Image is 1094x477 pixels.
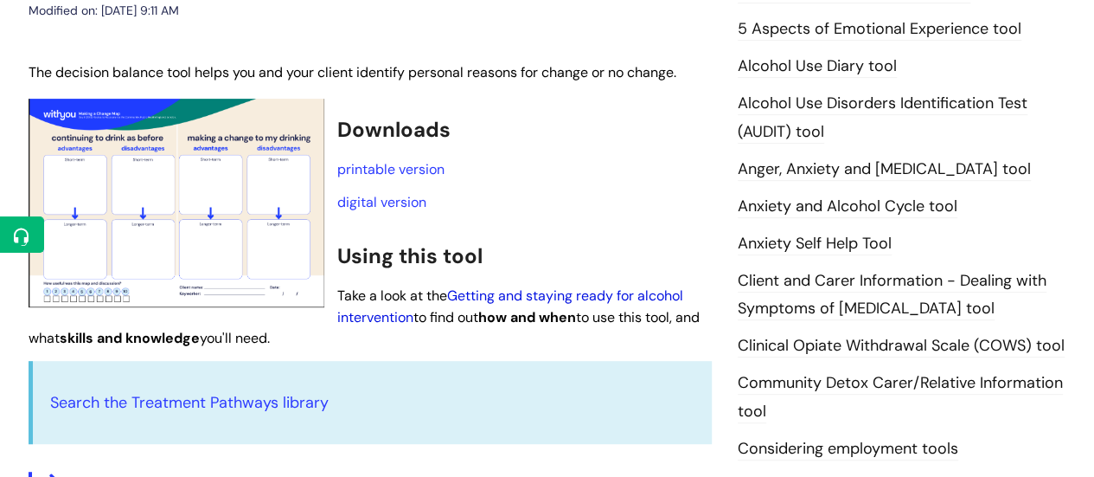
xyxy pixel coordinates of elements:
a: Community Detox Carer/Relative Information tool [738,372,1063,422]
strong: how and when [478,308,576,326]
a: Anxiety Self Help Tool [738,233,892,255]
span: Downloads [337,116,451,143]
span: Using this tool [337,242,483,269]
span: The decision balance tool helps you and your client identify personal reasons for change or no ch... [29,63,676,81]
a: Getting and staying ready for alcohol intervention [337,287,683,326]
a: printable version [337,160,445,178]
a: Client and Carer Information - Dealing with Symptoms of [MEDICAL_DATA] tool [738,270,1046,320]
a: Search the Treatment Pathways library [50,392,329,413]
a: Clinical Opiate Withdrawal Scale (COWS) tool [738,335,1065,358]
img: Two wows of 4 boxes helping people to work through the short-term and long-term advantages and di... [29,99,324,307]
a: Considering employment tools [738,438,958,461]
a: 5 Aspects of Emotional Experience tool [738,18,1021,41]
a: Anxiety and Alcohol Cycle tool [738,196,957,218]
a: digital version [337,193,426,211]
a: Alcohol Use Diary tool [738,55,897,78]
a: Anger, Anxiety and [MEDICAL_DATA] tool [738,158,1031,181]
strong: skills and knowledge [60,329,200,347]
a: Alcohol Use Disorders Identification Test (AUDIT) tool [738,93,1027,143]
span: Take a look at the to find out to use this tool, and what you'll need. [29,287,700,348]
